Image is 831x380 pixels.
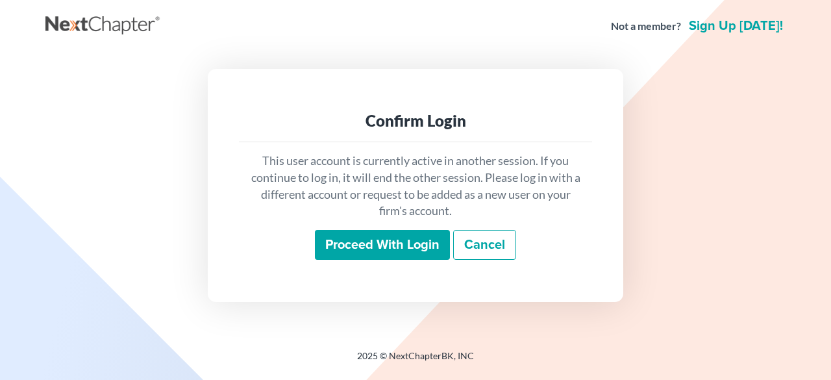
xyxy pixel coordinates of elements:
[315,230,450,260] input: Proceed with login
[611,19,681,34] strong: Not a member?
[453,230,516,260] a: Cancel
[249,153,582,220] p: This user account is currently active in another session. If you continue to log in, it will end ...
[45,349,786,373] div: 2025 © NextChapterBK, INC
[686,19,786,32] a: Sign up [DATE]!
[249,110,582,131] div: Confirm Login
